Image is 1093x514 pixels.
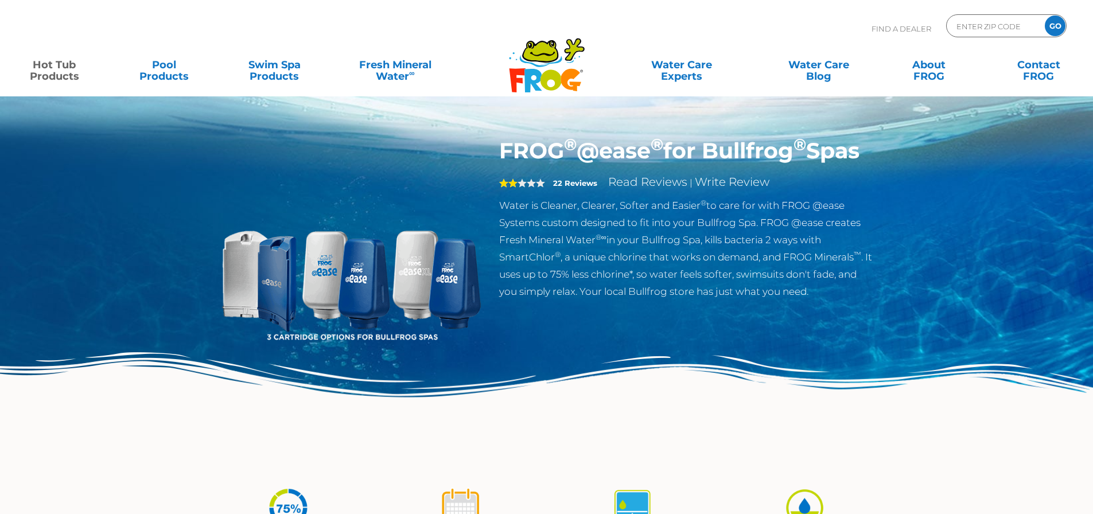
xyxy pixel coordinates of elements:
span: 2 [499,178,518,188]
strong: 22 Reviews [553,178,597,188]
a: PoolProducts [122,53,207,76]
sup: ® [701,198,706,207]
sup: ® [564,134,577,154]
sup: ® [794,134,806,154]
p: Find A Dealer [872,14,931,43]
input: GO [1045,15,1065,36]
span: | [690,177,693,188]
sup: ® [651,134,663,154]
h1: FROG @ease for Bullfrog Spas [499,138,874,164]
a: AboutFROG [886,53,971,76]
p: Water is Cleaner, Clearer, Softer and Easier to care for with FROG @ease Systems custom designed ... [499,197,874,300]
sup: ® [555,250,561,259]
a: Hot TubProducts [11,53,97,76]
img: Frog Products Logo [503,23,591,93]
sup: ®∞ [596,233,606,242]
sup: ∞ [409,68,415,77]
img: bullfrog-product-hero.png [220,138,483,400]
a: Fresh MineralWater∞ [341,53,449,76]
a: ContactFROG [996,53,1082,76]
a: Swim SpaProducts [232,53,317,76]
sup: ™ [854,250,861,259]
a: Write Review [695,175,769,189]
a: Water CareBlog [776,53,861,76]
a: Read Reviews [608,175,687,189]
a: Water CareExperts [612,53,751,76]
